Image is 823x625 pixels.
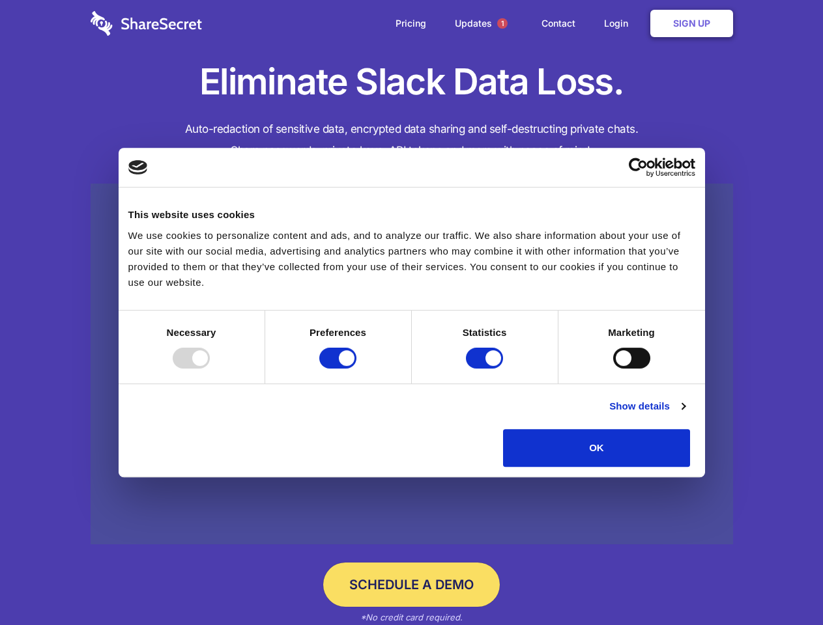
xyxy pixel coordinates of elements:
a: Contact [528,3,588,44]
h4: Auto-redaction of sensitive data, encrypted data sharing and self-destructing private chats. Shar... [91,118,733,161]
h1: Eliminate Slack Data Loss. [91,59,733,105]
a: Schedule a Demo [323,562,500,607]
div: This website uses cookies [128,207,695,223]
strong: Marketing [608,327,655,338]
a: Show details [609,398,685,414]
a: Pricing [383,3,439,44]
img: logo-wordmark-white-trans-d4663122ce5f474addd5e946df7df03e33cb6a1c49d2221995e7729f52c070b2.svg [91,11,202,36]
img: logo [128,160,148,174]
div: We use cookies to personalize content and ads, and to analyze our traffic. We also share informat... [128,228,695,290]
a: Sign Up [650,10,733,37]
em: *No credit card required. [360,612,463,622]
a: Login [591,3,648,44]
strong: Preferences [310,327,366,338]
strong: Necessary [167,327,216,338]
a: Wistia video thumbnail [91,184,733,545]
button: OK [503,429,690,467]
span: 1 [497,18,508,29]
a: Usercentrics Cookiebot - opens in a new window [581,158,695,177]
strong: Statistics [463,327,507,338]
